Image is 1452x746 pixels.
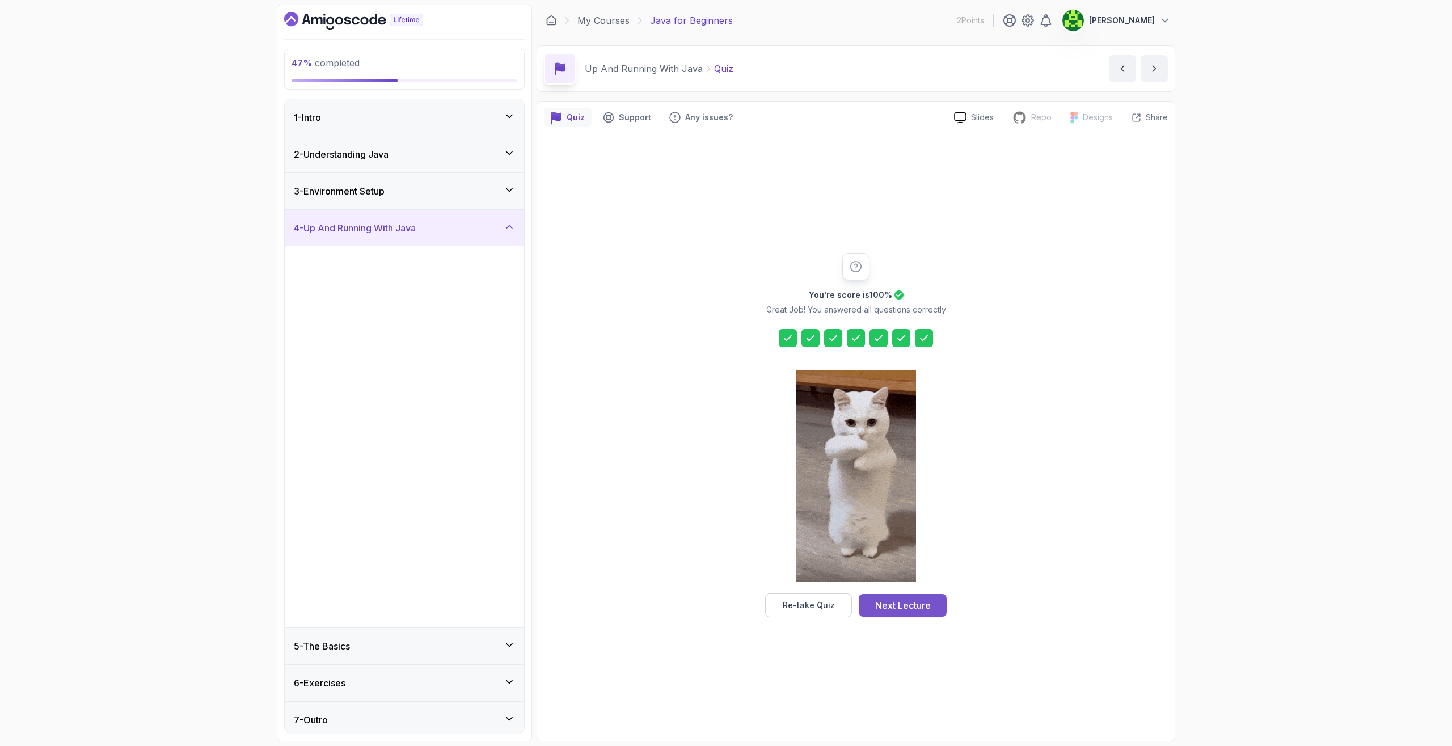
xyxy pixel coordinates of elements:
h3: 1 - Intro [294,111,321,124]
a: My Courses [577,14,630,27]
p: Great Job! You answered all questions correctly [766,304,946,315]
p: [PERSON_NAME] [1089,15,1155,26]
h3: 6 - Exercises [294,676,345,690]
p: Quiz [567,112,585,123]
h3: 5 - The Basics [294,639,350,653]
button: next content [1141,55,1168,82]
button: Share [1122,112,1168,123]
button: 5-The Basics [285,628,524,664]
p: Designs [1083,112,1113,123]
button: Feedback button [662,108,740,127]
h3: 4 - Up And Running With Java [294,221,416,235]
button: Support button [596,108,658,127]
h3: 7 - Outro [294,713,328,727]
span: completed [292,57,360,69]
p: Slides [971,112,994,123]
button: 3-Environment Setup [285,173,524,209]
button: user profile image[PERSON_NAME] [1062,9,1171,32]
p: 2 Points [957,15,984,26]
img: user profile image [1062,10,1084,31]
p: Java for Beginners [650,14,733,27]
button: Re-take Quiz [765,593,852,617]
img: cool-cat [796,370,916,582]
p: Any issues? [685,112,733,123]
button: 7-Outro [285,702,524,738]
button: 2-Understanding Java [285,136,524,172]
button: 4-Up And Running With Java [285,210,524,246]
div: Next Lecture [875,599,931,612]
h2: You're score is 100 % [809,289,892,301]
p: Share [1146,112,1168,123]
span: 47 % [292,57,313,69]
button: quiz button [544,108,592,127]
a: Dashboard [546,15,557,26]
h3: 2 - Understanding Java [294,147,389,161]
p: Repo [1031,112,1052,123]
button: 1-Intro [285,99,524,136]
button: 6-Exercises [285,665,524,701]
a: Slides [945,112,1003,124]
p: Up And Running With Java [585,62,703,75]
p: Quiz [714,62,733,75]
a: Dashboard [284,12,449,30]
h3: 3 - Environment Setup [294,184,385,198]
button: previous content [1109,55,1136,82]
p: Support [619,112,651,123]
div: Re-take Quiz [783,600,835,611]
button: Next Lecture [859,594,947,617]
